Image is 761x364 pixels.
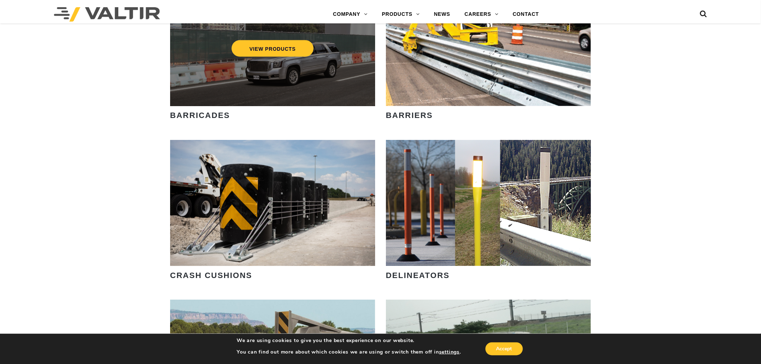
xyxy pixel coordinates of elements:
[427,7,457,22] a: NEWS
[386,271,450,280] strong: DELINEATORS
[237,349,461,355] p: You can find out more about which cookies we are using or switch them off in .
[170,271,252,280] strong: CRASH CUSHIONS
[237,337,461,344] p: We are using cookies to give you the best experience on our website.
[54,7,160,22] img: Valtir
[375,7,427,22] a: PRODUCTS
[457,7,506,22] a: CAREERS
[486,342,523,355] button: Accept
[506,7,546,22] a: CONTACT
[386,111,433,120] strong: BARRIERS
[170,111,230,120] strong: BARRICADES
[232,40,314,57] a: VIEW PRODUCTS
[439,349,460,355] button: settings
[326,7,375,22] a: COMPANY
